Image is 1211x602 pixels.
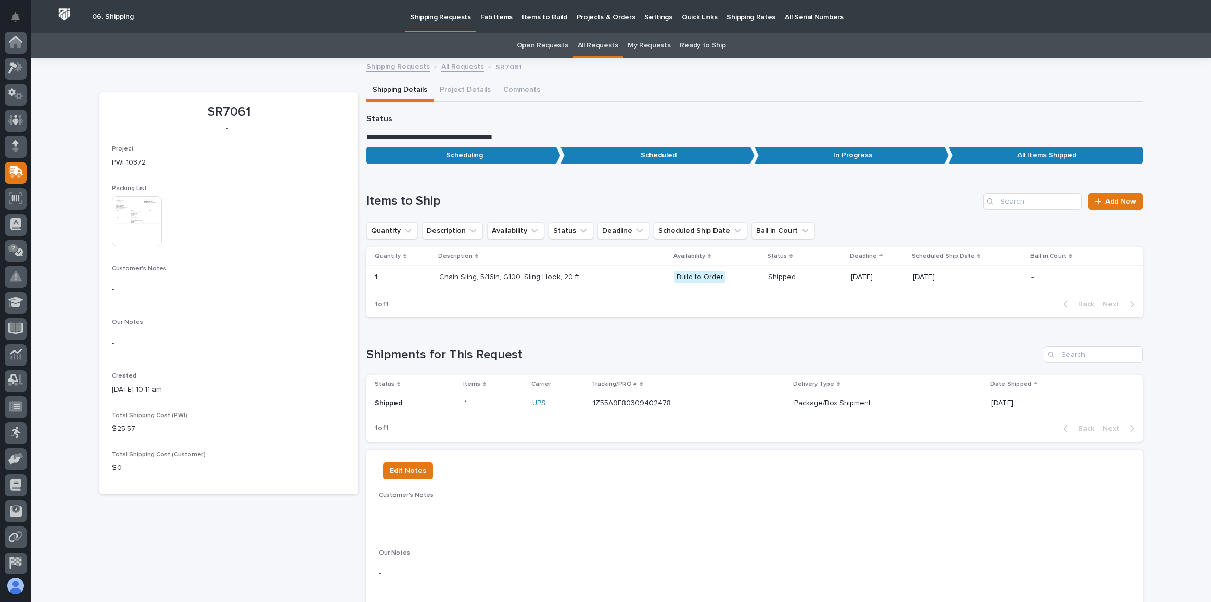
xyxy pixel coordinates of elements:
button: Scheduled Ship Date [654,222,747,239]
p: Status [375,379,394,390]
a: Shipping Requests [366,60,430,72]
button: Next [1099,424,1143,433]
span: Project [112,146,134,152]
p: SR7061 [495,60,522,72]
p: 1 [375,271,380,282]
div: Build to Order [674,271,725,284]
p: Availability [673,250,705,262]
p: $ 25.57 [112,423,346,434]
p: 1 of 1 [366,292,397,317]
span: Edit Notes [390,465,426,477]
button: users-avatar [5,575,27,597]
p: - [112,124,341,133]
p: - [112,338,346,349]
div: Notifications [13,12,27,29]
p: - [379,510,1130,521]
p: Delivery Type [793,379,834,390]
a: Add New [1088,193,1143,210]
img: Workspace Logo [55,5,74,24]
button: Notifications [5,6,27,28]
p: In Progress [755,147,949,164]
p: Ball in Court [1030,250,1066,262]
p: 1 [464,397,469,408]
span: Customer's Notes [112,266,167,272]
a: Ready to Ship [680,33,725,58]
p: Status [366,114,1143,124]
p: Shipped [375,399,455,408]
p: Deadline [850,250,877,262]
input: Search [1044,346,1143,363]
p: [DATE] [991,399,1126,408]
p: Quantity [375,250,401,262]
a: My Requests [628,33,671,58]
p: Package/Box Shipment [794,399,976,408]
p: Tracking/PRO # [592,379,637,390]
p: [DATE] [851,273,904,282]
span: Back [1072,299,1094,309]
p: 1Z55A9E80309402478 [593,397,673,408]
span: Back [1072,424,1094,433]
a: All Requests [441,60,484,72]
h2: 06. Shipping [92,12,134,21]
h1: Items to Ship [366,194,979,209]
p: Scheduled [560,147,755,164]
p: SR7061 [112,105,346,120]
p: - [1031,273,1105,282]
span: Created [112,373,136,379]
p: PWI 10372 [112,157,346,168]
button: Edit Notes [383,462,433,479]
button: Comments [497,80,546,102]
button: Project Details [434,80,497,102]
button: Quantity [366,222,418,239]
span: Next [1103,424,1126,433]
p: Shipped [768,273,842,282]
button: Shipping Details [366,80,434,102]
p: [DATE] [913,273,1023,282]
button: Next [1099,299,1143,309]
p: [DATE] 10:11 am [112,384,346,395]
button: Back [1055,299,1099,309]
span: Our Notes [112,319,143,325]
span: Add New [1105,198,1136,205]
span: Total Shipping Cost (Customer) [112,451,206,458]
p: Items [463,379,480,390]
p: - [112,284,346,295]
button: Status [549,222,593,239]
tr: 11 Chain Sling, 5/16in, G100, Sling Hook, 20 ftBuild to OrderShipped[DATE][DATE]- [366,266,1143,289]
p: $ 0 [112,462,346,473]
h1: Shipments for This Request [366,347,1040,362]
tr: Shipped11 UPS 1Z55A9E803094024781Z55A9E80309402478 Package/Box Shipment[DATE] [366,394,1143,413]
a: All Requests [578,33,618,58]
span: Our Notes [379,550,410,556]
p: Carrier [531,379,551,390]
span: Customer's Notes [379,492,434,498]
button: Availability [487,222,544,239]
p: All Items Shipped [949,147,1143,164]
p: Scheduled Ship Date [912,250,975,262]
a: Open Requests [517,33,568,58]
p: Status [767,250,787,262]
span: Total Shipping Cost (PWI) [112,412,187,419]
p: Date Shipped [990,379,1031,390]
input: Search [983,193,1082,210]
p: Chain Sling, 5/16in, G100, Sling Hook, 20 ft [439,273,621,282]
p: - [379,568,1130,579]
button: Ball in Court [751,222,815,239]
button: Back [1055,424,1099,433]
p: Description [438,250,473,262]
a: UPS [532,399,546,408]
p: Scheduling [366,147,560,164]
span: Packing List [112,185,147,192]
span: Next [1103,299,1126,309]
p: 1 of 1 [366,416,397,441]
button: Deadline [597,222,649,239]
button: Description [422,222,483,239]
